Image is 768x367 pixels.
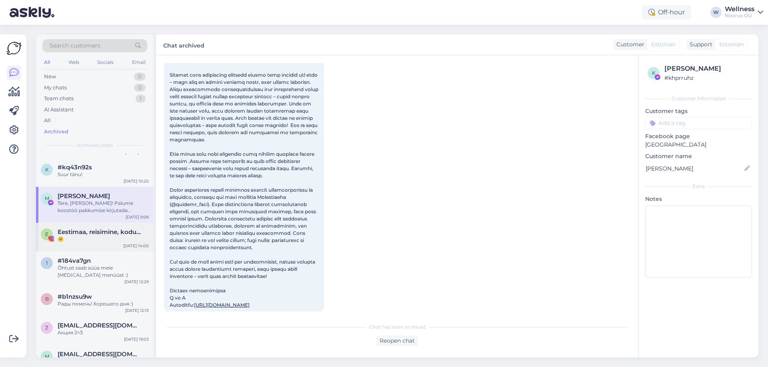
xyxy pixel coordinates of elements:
div: All [44,117,51,125]
span: k [45,167,49,173]
div: W [710,7,722,18]
span: mennu5@hotmail.com [58,351,141,358]
div: [DATE] 12:13 [125,307,149,313]
span: E [45,231,48,237]
input: Add name [646,164,743,173]
div: Рады помочь! Хорошего дня :) [58,300,149,307]
div: Wellness [725,6,754,12]
div: AI Assistant [44,106,74,114]
div: Support [686,40,712,49]
div: Email [130,57,147,67]
div: 🤗 [58,236,149,243]
span: k [652,70,656,76]
div: All [42,57,52,67]
p: Facebook page [645,132,752,141]
a: [URL][DOMAIN_NAME] [194,302,250,308]
span: b [45,296,49,302]
div: Extra [645,183,752,190]
span: Zenja.stsetinin@mail.ru [58,322,141,329]
span: Merle Torim [58,192,110,200]
input: Add a tag [645,117,752,129]
div: Õhtust saab süüa meie [MEDICAL_DATA] menüüst :) [58,264,149,279]
div: Tere, [PERSON_NAME]! Palume koostöö pakkumise kirjutada [PERSON_NAME] aadressile: [EMAIL_ADDRESS]... [58,200,149,214]
div: Socials [96,57,115,67]
div: Customer information [645,95,752,102]
div: Archived [44,128,68,136]
p: Notes [645,195,752,203]
span: M [45,195,49,201]
span: Eestimaa, reisimine, kodusisustus, kaunid paigad ja muu... [58,228,141,236]
div: My chats [44,84,67,92]
div: Reopen chat [376,335,418,346]
div: [DATE] 10:20 [124,178,149,184]
div: [DATE] 19:03 [124,336,149,342]
div: # khprruhz [664,73,750,82]
p: Customer tags [645,107,752,115]
div: Акция 2=3 [58,329,149,336]
div: 0 [134,73,146,81]
div: Team chats [44,95,74,103]
span: Chat has been archived [369,323,426,331]
div: Web [67,57,81,67]
div: New [44,73,56,81]
div: 1 [136,95,146,103]
span: Search customers [50,42,100,50]
a: WellnessNoorus OÜ [725,6,763,19]
div: [DATE] 12:29 [124,279,149,285]
span: Estonian [719,40,744,49]
span: #kq43n92s [58,164,92,171]
p: Customer name [645,152,752,161]
div: 0 [134,84,146,92]
span: m [45,353,49,359]
span: Estonian [651,40,676,49]
img: Askly Logo [6,41,22,56]
label: Chat archived [163,39,204,50]
div: [PERSON_NAME] [664,64,750,73]
div: Customer [613,40,644,49]
div: [DATE] 14:00 [123,243,149,249]
div: Suur tänu! [58,171,149,178]
div: Noorus OÜ [725,12,754,19]
span: #b1nzsu9w [58,293,92,300]
span: #184va7gn [58,257,91,264]
span: 1 [46,260,48,266]
span: Z [45,325,48,331]
div: Off-hour [642,5,691,20]
div: [DATE] 9:06 [126,214,149,220]
span: Archived chats [77,142,113,149]
p: [GEOGRAPHIC_DATA] [645,141,752,149]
